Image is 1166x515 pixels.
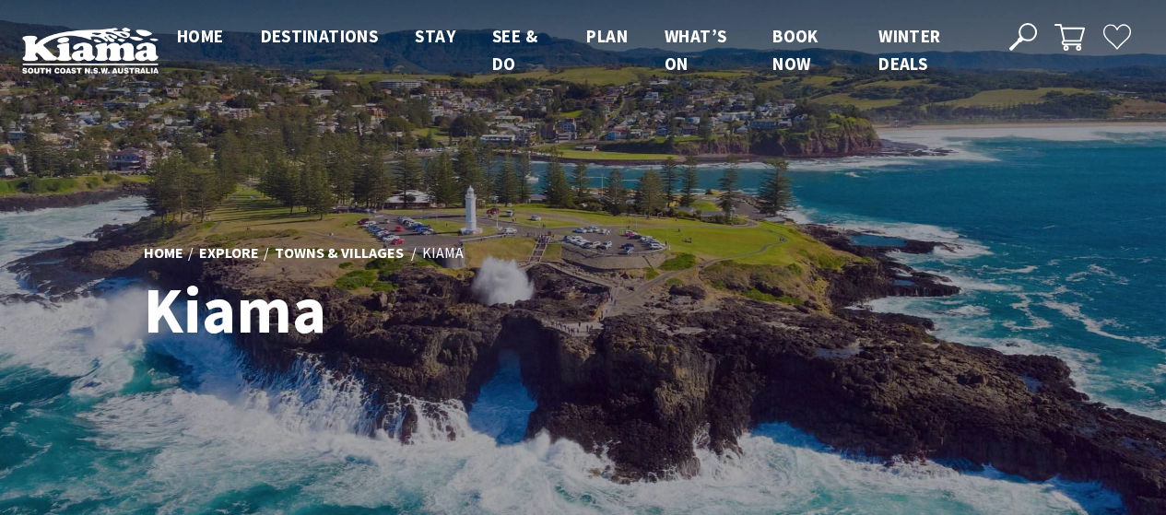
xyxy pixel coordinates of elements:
[144,275,665,345] h1: Kiama
[492,25,537,75] span: See & Do
[665,25,726,75] span: What’s On
[261,25,379,47] span: Destinations
[144,243,183,263] a: Home
[422,241,464,265] li: Kiama
[159,22,988,78] nav: Main Menu
[275,243,404,263] a: Towns & Villages
[177,25,224,47] span: Home
[586,25,628,47] span: Plan
[878,25,940,75] span: Winter Deals
[22,27,159,74] img: Kiama Logo
[199,243,259,263] a: Explore
[772,25,819,75] span: Book now
[415,25,455,47] span: Stay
